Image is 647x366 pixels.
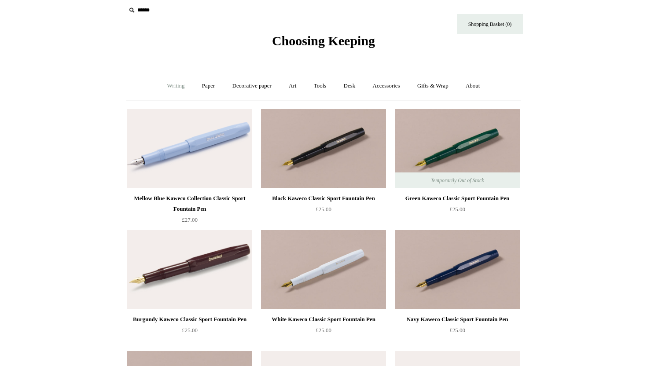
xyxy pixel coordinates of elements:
span: £25.00 [316,206,331,212]
a: Black Kaweco Classic Sport Fountain Pen Black Kaweco Classic Sport Fountain Pen [261,109,386,188]
a: Choosing Keeping [272,40,375,47]
img: Green Kaweco Classic Sport Fountain Pen [395,109,520,188]
a: About [458,74,488,98]
a: White Kaweco Classic Sport Fountain Pen £25.00 [261,314,386,350]
a: White Kaweco Classic Sport Fountain Pen White Kaweco Classic Sport Fountain Pen [261,230,386,309]
a: Paper [194,74,223,98]
span: Temporarily Out of Stock [422,172,493,188]
a: Burgundy Kaweco Classic Sport Fountain Pen Burgundy Kaweco Classic Sport Fountain Pen [127,230,252,309]
div: Green Kaweco Classic Sport Fountain Pen [397,193,518,204]
div: Navy Kaweco Classic Sport Fountain Pen [397,314,518,325]
img: Burgundy Kaweco Classic Sport Fountain Pen [127,230,252,309]
a: Art [281,74,304,98]
span: Choosing Keeping [272,33,375,48]
a: Decorative paper [224,74,279,98]
a: Gifts & Wrap [409,74,456,98]
a: Writing [159,74,193,98]
span: £25.00 [449,206,465,212]
span: £25.00 [316,327,331,333]
a: Accessories [365,74,408,98]
img: Navy Kaweco Classic Sport Fountain Pen [395,230,520,309]
a: Black Kaweco Classic Sport Fountain Pen £25.00 [261,193,386,229]
a: Green Kaweco Classic Sport Fountain Pen £25.00 [395,193,520,229]
div: Black Kaweco Classic Sport Fountain Pen [263,193,384,204]
a: Tools [306,74,335,98]
a: Desk [336,74,364,98]
a: Mellow Blue Kaweco Collection Classic Sport Fountain Pen £27.00 [127,193,252,229]
img: White Kaweco Classic Sport Fountain Pen [261,230,386,309]
div: Burgundy Kaweco Classic Sport Fountain Pen [129,314,250,325]
a: Navy Kaweco Classic Sport Fountain Pen £25.00 [395,314,520,350]
a: Shopping Basket (0) [457,14,523,34]
a: Navy Kaweco Classic Sport Fountain Pen Navy Kaweco Classic Sport Fountain Pen [395,230,520,309]
span: £27.00 [182,216,198,223]
span: £25.00 [449,327,465,333]
a: Burgundy Kaweco Classic Sport Fountain Pen £25.00 [127,314,252,350]
img: Black Kaweco Classic Sport Fountain Pen [261,109,386,188]
div: Mellow Blue Kaweco Collection Classic Sport Fountain Pen [129,193,250,214]
div: White Kaweco Classic Sport Fountain Pen [263,314,384,325]
a: Mellow Blue Kaweco Collection Classic Sport Fountain Pen Mellow Blue Kaweco Collection Classic Sp... [127,109,252,188]
span: £25.00 [182,327,198,333]
img: Mellow Blue Kaweco Collection Classic Sport Fountain Pen [127,109,252,188]
a: Green Kaweco Classic Sport Fountain Pen Green Kaweco Classic Sport Fountain Pen Temporarily Out o... [395,109,520,188]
